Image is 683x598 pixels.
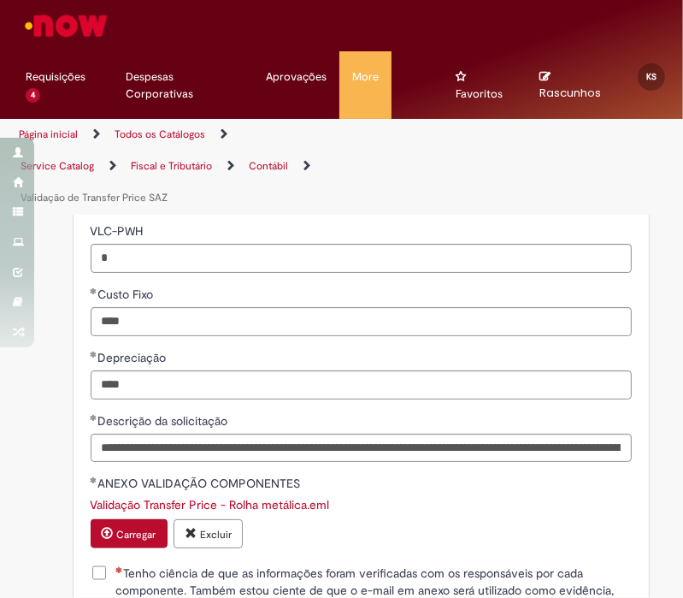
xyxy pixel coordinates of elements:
[115,127,205,141] a: Todos os Catálogos
[91,351,98,358] span: Obrigatório Preenchido
[98,350,170,365] span: Depreciação
[456,86,503,103] span: Favoritos
[113,51,253,119] ul: Menu Cabeçalho
[174,519,243,548] button: Excluir anexo Validação Transfer Price - Rolha metálica.eml
[26,68,85,86] span: Requisições
[91,477,98,483] span: Obrigatório Preenchido
[339,51,392,103] a: More : 5
[91,307,632,336] input: Custo Fixo
[13,51,113,119] ul: Menu Cabeçalho
[98,476,304,491] span: ANEXO VALIDAÇÃO COMPONENTES
[13,51,113,103] a: Requisições : 4
[117,528,156,542] small: Carregar
[253,51,339,119] ul: Menu Cabeçalho
[113,51,253,103] a: Despesas Corporativas :
[539,85,601,101] span: Rascunhos
[13,119,329,214] ul: Trilhas de página
[339,51,392,119] ul: Menu Cabeçalho
[539,68,601,101] a: No momento, sua lista de rascunhos tem 0 Itens
[91,223,147,239] span: VLC-PWH
[417,51,443,119] ul: Menu Cabeçalho
[443,51,527,103] a: Favoritos : 0
[131,159,212,173] a: Fiscal e Tributário
[126,68,240,103] span: Despesas Corporativas
[91,434,632,463] input: Descrição da solicitação
[19,127,78,141] a: Página inicial
[21,191,168,204] a: Validação de Transfer Price SAZ
[443,51,527,119] ul: Menu Cabeçalho
[91,370,632,400] input: Depreciação
[98,287,157,302] span: Custo Fixo
[625,51,683,86] a: KS
[98,413,232,429] span: Descrição da solicitação
[200,528,232,542] small: Excluir
[352,68,379,86] span: More
[116,566,124,573] span: Necessários
[26,88,40,103] span: 4
[91,287,98,294] span: Obrigatório Preenchido
[91,497,330,512] a: Download de Validação Transfer Price - Rolha metálica.eml
[21,159,94,173] a: Service Catalog
[253,51,339,103] a: Aprovações : 0
[91,519,168,548] button: Carregar anexo de ANEXO VALIDAÇÃO COMPONENTES Required
[91,414,98,421] span: Obrigatório Preenchido
[646,71,657,82] span: KS
[392,51,417,119] ul: Menu Cabeçalho
[22,9,110,43] img: ServiceNow
[266,68,327,86] span: Aprovações
[249,159,288,173] a: Contábil
[91,244,632,273] input: VLC-PWH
